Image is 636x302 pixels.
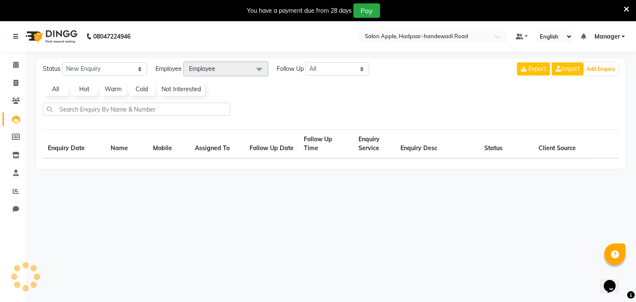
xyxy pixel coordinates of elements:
[189,65,215,73] span: Employee
[158,83,205,96] a: Not Interested
[129,83,155,96] a: Cold
[517,62,550,75] button: Export
[533,130,588,159] th: Client Source
[395,130,479,159] th: Enquiry Desc
[247,6,352,15] div: You have a payment due from 28 days
[594,32,620,41] span: Manager
[353,130,395,159] th: Enquiry Service
[528,65,546,73] span: Export
[479,130,534,159] th: Status
[190,130,244,159] th: Assigned To
[244,130,299,159] th: Follow Up Date
[552,62,583,75] a: Import
[93,25,131,48] b: 08047224946
[299,130,353,159] th: Follow Up Time
[106,130,147,159] th: Name
[43,83,68,96] a: All
[600,268,628,294] iframe: chat widget
[277,64,304,73] span: Follow Up
[22,25,80,48] img: logo
[43,103,230,116] input: Search Enquiry By Name & Number
[43,130,106,159] th: Enquiry Date
[100,83,126,96] a: Warm
[72,83,97,96] a: Hot
[148,130,190,159] th: Mobile
[353,3,380,18] button: Pay
[156,64,182,73] span: Employee
[43,64,61,73] span: Status
[584,63,618,75] button: Add Enquiry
